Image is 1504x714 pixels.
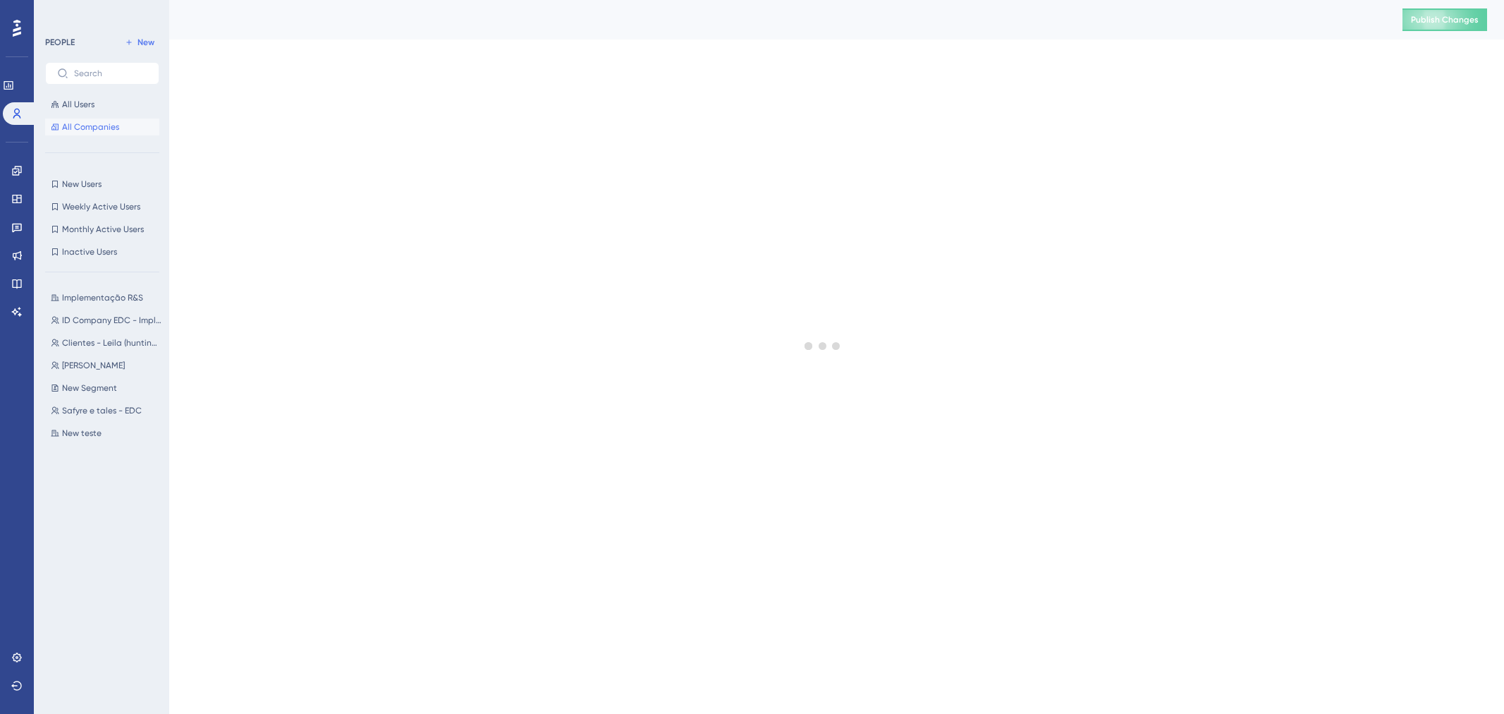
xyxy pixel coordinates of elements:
span: Safyre e tales - EDC [62,405,142,416]
span: New [137,37,154,48]
span: Clientes - Leila (hunting e selo) [62,337,162,349]
span: Inactive Users [62,246,117,258]
span: New Segment [62,382,117,394]
button: Safyre e tales - EDC [45,402,168,419]
span: New teste [62,428,102,439]
span: All Companies [62,121,119,133]
button: Monthly Active Users [45,221,159,238]
button: Weekly Active Users [45,198,159,215]
span: New Users [62,178,102,190]
button: All Companies [45,119,159,135]
span: ID Company EDC - Implementação [62,315,162,326]
button: New [120,34,159,51]
button: All Users [45,96,159,113]
button: ID Company EDC - Implementação [45,312,168,329]
span: Publish Changes [1411,14,1479,25]
span: [PERSON_NAME] [62,360,125,371]
span: Monthly Active Users [62,224,144,235]
div: PEOPLE [45,37,75,48]
button: Implementação R&S [45,289,168,306]
button: New Users [45,176,159,193]
input: Search [74,68,147,78]
span: All Users [62,99,94,110]
button: New teste [45,425,168,442]
button: Clientes - Leila (hunting e selo) [45,334,168,351]
button: Publish Changes [1402,8,1487,31]
button: New Segment [45,380,168,397]
span: Implementação R&S [62,292,143,303]
span: Weekly Active Users [62,201,140,212]
button: Inactive Users [45,243,159,260]
button: [PERSON_NAME] [45,357,168,374]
